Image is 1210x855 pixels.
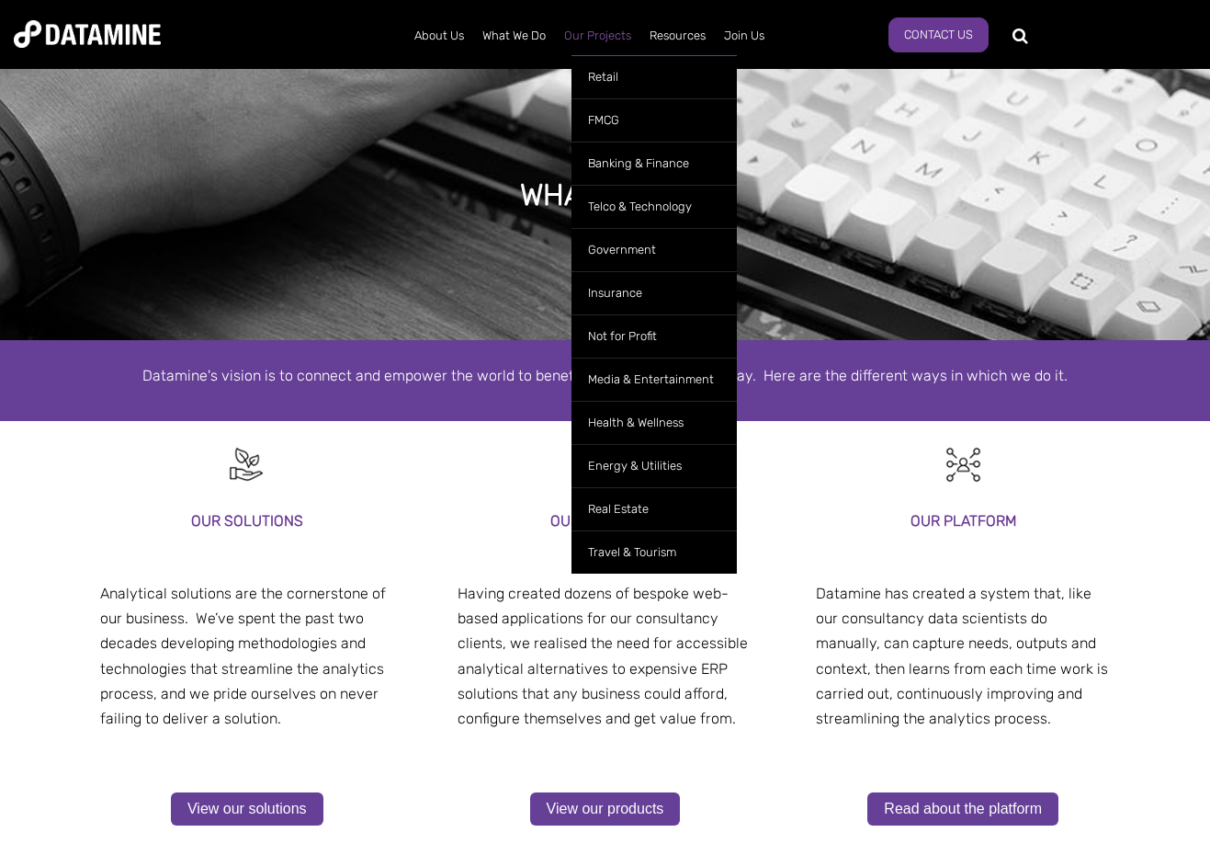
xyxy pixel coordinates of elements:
a: Health & Wellness [571,401,737,444]
h3: Our solutions [100,508,395,533]
a: Travel & Tourism [571,530,737,574]
span: Analytical solutions are the cornerstone of our business. We’ve spent the past two decades develo... [100,585,386,727]
span: our platform [100,551,184,568]
a: View our solutions [171,792,323,826]
a: Telco & Technology [571,185,737,228]
img: Datamine [14,20,161,48]
a: Real Estate [571,487,737,530]
a: Retail [571,55,737,98]
a: Media & Entertainment [571,358,737,401]
a: Government [571,228,737,271]
a: Join Us [715,12,774,60]
a: Resources [640,12,715,60]
a: Contact Us [888,17,989,52]
a: Read about the platform [867,792,1058,826]
h3: our products [458,508,752,533]
a: Not for Profit [571,314,737,358]
img: Recruitment Black-10-1 [226,444,267,485]
h1: what we do [520,175,691,215]
a: Insurance [571,271,737,314]
a: What We Do [473,12,555,60]
img: Customer Analytics-1 [943,444,984,485]
a: Banking & Finance [571,142,737,185]
a: Our Projects [555,12,640,60]
p: Datamine's vision is to connect and empower the world to benefit from analytics every day. Here a... [82,363,1129,388]
h3: our platform [816,508,1111,533]
span: our platform [458,551,541,568]
a: View our products [530,792,681,826]
a: About Us [405,12,473,60]
span: Datamine has created a system that, like our consultancy data scientists do manually, can capture... [816,585,1108,727]
a: FMCG [571,98,737,142]
span: Having created dozens of bespoke web-based applications for our consultancy clients, we realised ... [458,585,748,727]
span: our platform [816,551,899,568]
a: Energy & Utilities [571,444,737,487]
